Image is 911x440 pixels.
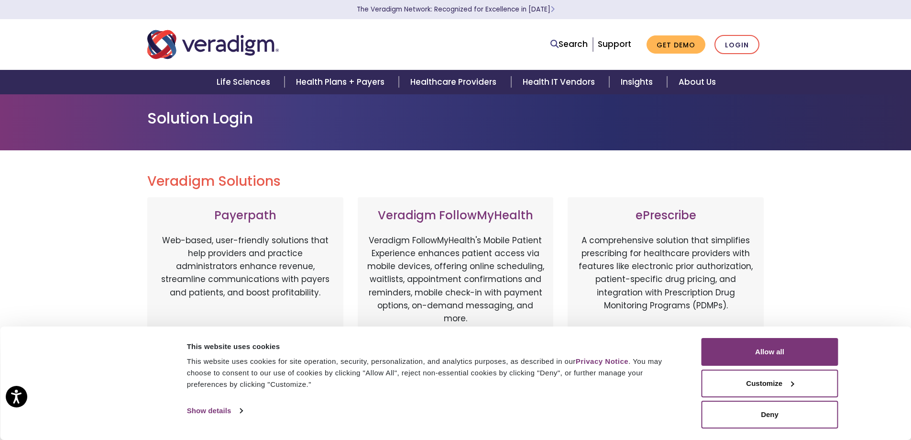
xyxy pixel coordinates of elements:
[157,209,334,223] h3: Payerpath
[187,404,242,418] a: Show details
[714,35,759,55] a: Login
[550,38,588,51] a: Search
[667,70,727,94] a: About Us
[187,341,680,352] div: This website uses cookies
[357,5,555,14] a: The Veradigm Network: Recognized for Excellence in [DATE]Learn More
[702,338,838,366] button: Allow all
[511,70,609,94] a: Health IT Vendors
[367,209,544,223] h3: Veradigm FollowMyHealth
[609,70,667,94] a: Insights
[576,357,628,365] a: Privacy Notice
[702,370,838,397] button: Customize
[367,234,544,325] p: Veradigm FollowMyHealth's Mobile Patient Experience enhances patient access via mobile devices, o...
[647,35,705,54] a: Get Demo
[577,209,754,223] h3: ePrescribe
[147,109,764,127] h1: Solution Login
[399,70,511,94] a: Healthcare Providers
[285,70,399,94] a: Health Plans + Payers
[598,38,631,50] a: Support
[187,356,680,390] div: This website uses cookies for site operation, security, personalization, and analytics purposes, ...
[550,5,555,14] span: Learn More
[205,70,285,94] a: Life Sciences
[702,401,838,429] button: Deny
[147,173,764,190] h2: Veradigm Solutions
[147,29,279,60] img: Veradigm logo
[577,234,754,335] p: A comprehensive solution that simplifies prescribing for healthcare providers with features like ...
[157,234,334,335] p: Web-based, user-friendly solutions that help providers and practice administrators enhance revenu...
